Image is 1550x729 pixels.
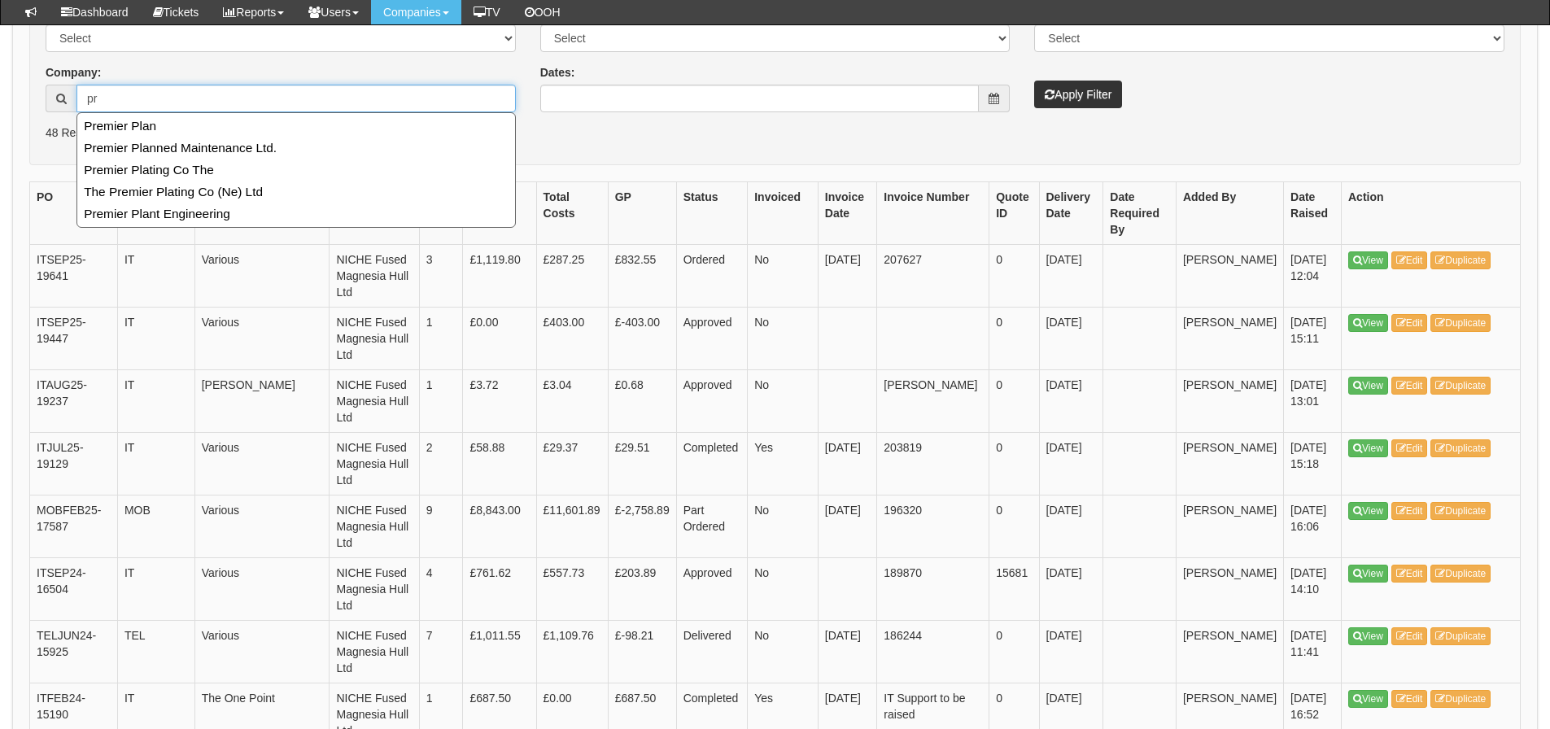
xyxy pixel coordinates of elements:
[1391,439,1428,457] a: Edit
[608,181,676,244] th: GP
[1284,620,1342,683] td: [DATE] 11:41
[1176,432,1283,495] td: [PERSON_NAME]
[818,244,877,307] td: [DATE]
[1430,439,1491,457] a: Duplicate
[330,369,419,432] td: NICHE Fused Magnesia Hull Ltd
[194,432,330,495] td: Various
[676,181,748,244] th: Status
[463,307,536,369] td: £0.00
[748,557,819,620] td: No
[1039,181,1103,244] th: Delivery Date
[1348,627,1388,645] a: View
[748,181,819,244] th: Invoiced
[1284,369,1342,432] td: [DATE] 13:01
[989,495,1039,557] td: 0
[117,307,194,369] td: IT
[419,369,463,432] td: 1
[1176,244,1283,307] td: [PERSON_NAME]
[1039,432,1103,495] td: [DATE]
[877,620,989,683] td: 186244
[1391,690,1428,708] a: Edit
[989,432,1039,495] td: 0
[608,620,676,683] td: £-98.21
[748,495,819,557] td: No
[30,369,118,432] td: ITAUG25-19237
[877,495,989,557] td: 196320
[989,181,1039,244] th: Quote ID
[536,369,608,432] td: £3.04
[117,369,194,432] td: IT
[608,369,676,432] td: £0.68
[1039,369,1103,432] td: [DATE]
[1391,314,1428,332] a: Edit
[676,432,748,495] td: Completed
[419,620,463,683] td: 7
[748,620,819,683] td: No
[536,495,608,557] td: £11,601.89
[79,137,513,159] a: Premier Planned Maintenance Ltd.
[46,124,1504,141] p: 48 Results
[419,307,463,369] td: 1
[989,244,1039,307] td: 0
[1391,565,1428,583] a: Edit
[1176,307,1283,369] td: [PERSON_NAME]
[117,244,194,307] td: IT
[1430,251,1491,269] a: Duplicate
[1039,244,1103,307] td: [DATE]
[30,432,118,495] td: ITJUL25-19129
[536,307,608,369] td: £403.00
[608,307,676,369] td: £-403.00
[30,307,118,369] td: ITSEP25-19447
[1430,690,1491,708] a: Duplicate
[748,432,819,495] td: Yes
[194,620,330,683] td: Various
[608,244,676,307] td: £832.55
[463,432,536,495] td: £58.88
[194,369,330,432] td: [PERSON_NAME]
[30,244,118,307] td: ITSEP25-19641
[1039,307,1103,369] td: [DATE]
[676,307,748,369] td: Approved
[419,495,463,557] td: 9
[1391,627,1428,645] a: Edit
[877,244,989,307] td: 207627
[1342,181,1521,244] th: Action
[1034,81,1122,108] button: Apply Filter
[1284,244,1342,307] td: [DATE] 12:04
[676,620,748,683] td: Delivered
[676,495,748,557] td: Part Ordered
[463,495,536,557] td: £8,843.00
[117,557,194,620] td: IT
[877,557,989,620] td: 189870
[748,307,819,369] td: No
[1430,314,1491,332] a: Duplicate
[608,557,676,620] td: £203.89
[989,620,1039,683] td: 0
[1039,620,1103,683] td: [DATE]
[1348,314,1388,332] a: View
[330,307,419,369] td: NICHE Fused Magnesia Hull Ltd
[194,244,330,307] td: Various
[463,369,536,432] td: £3.72
[989,369,1039,432] td: 0
[30,557,118,620] td: ITSEP24-16504
[536,432,608,495] td: £29.37
[877,432,989,495] td: 203819
[1391,251,1428,269] a: Edit
[463,557,536,620] td: £761.62
[818,181,877,244] th: Invoice Date
[419,432,463,495] td: 2
[330,244,419,307] td: NICHE Fused Magnesia Hull Ltd
[1039,495,1103,557] td: [DATE]
[1430,377,1491,395] a: Duplicate
[30,495,118,557] td: MOBFEB25-17587
[330,432,419,495] td: NICHE Fused Magnesia Hull Ltd
[536,557,608,620] td: £557.73
[330,620,419,683] td: NICHE Fused Magnesia Hull Ltd
[117,495,194,557] td: MOB
[1430,502,1491,520] a: Duplicate
[1284,495,1342,557] td: [DATE] 16:06
[1284,557,1342,620] td: [DATE] 14:10
[1348,690,1388,708] a: View
[1176,557,1283,620] td: [PERSON_NAME]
